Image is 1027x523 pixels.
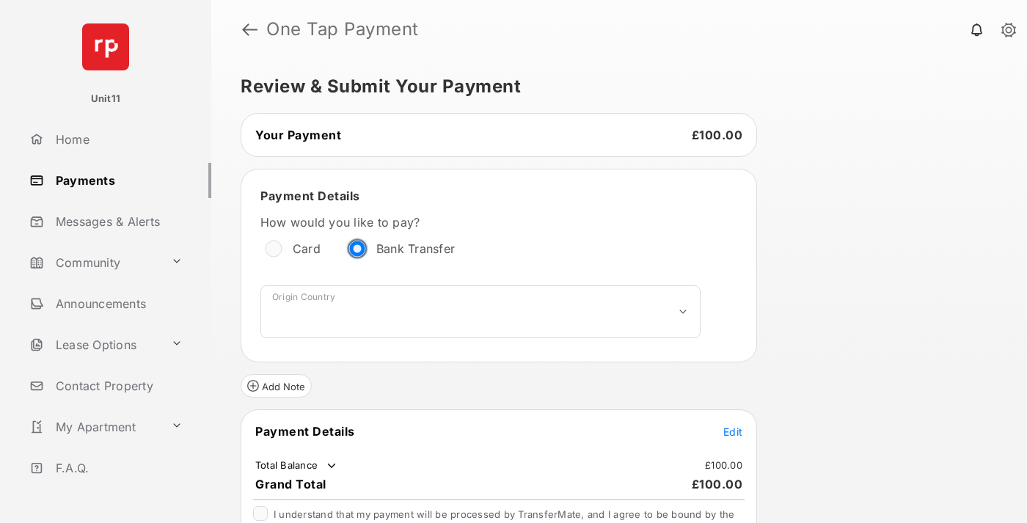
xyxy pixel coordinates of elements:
span: £100.00 [692,477,743,491]
span: Payment Details [260,189,360,203]
a: My Apartment [23,409,165,445]
a: Community [23,245,165,280]
p: Unit11 [91,92,121,106]
span: Grand Total [255,477,326,491]
a: Lease Options [23,327,165,362]
label: How would you like to pay? [260,215,701,230]
label: Card [293,241,321,256]
span: Edit [723,425,742,438]
span: £100.00 [692,128,743,142]
h5: Review & Submit Your Payment [241,78,986,95]
td: £100.00 [704,458,743,472]
a: Home [23,122,211,157]
strong: One Tap Payment [266,21,419,38]
span: Your Payment [255,128,341,142]
button: Edit [723,424,742,439]
img: svg+xml;base64,PHN2ZyB4bWxucz0iaHR0cDovL3d3dy53My5vcmcvMjAwMC9zdmciIHdpZHRoPSI2NCIgaGVpZ2h0PSI2NC... [82,23,129,70]
a: Announcements [23,286,211,321]
a: Messages & Alerts [23,204,211,239]
td: Total Balance [255,458,339,473]
a: F.A.Q. [23,450,211,486]
a: Contact Property [23,368,211,403]
button: Add Note [241,374,312,398]
label: Bank Transfer [376,241,455,256]
a: Payments [23,163,211,198]
span: Payment Details [255,424,355,439]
